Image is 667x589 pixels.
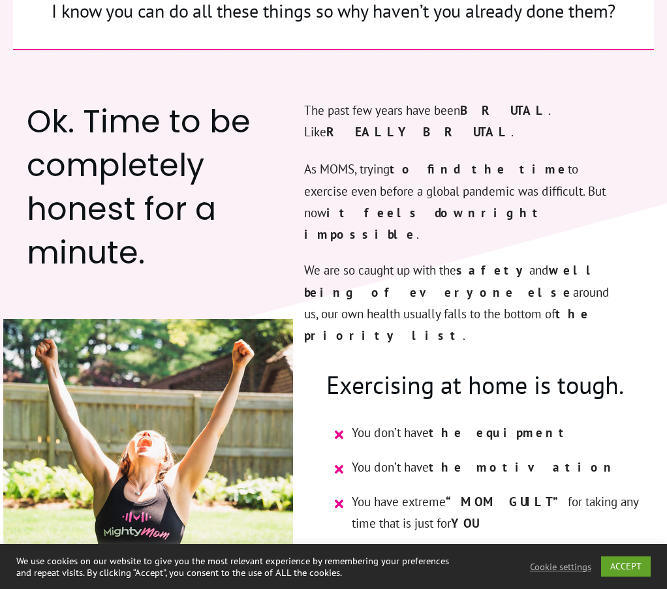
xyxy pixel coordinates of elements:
[16,555,460,579] div: We use cookies on our website to give you the most relevant experience by remembering your prefer...
[304,100,653,158] p: The past few years have been . Like .
[429,425,571,440] b: the equipment
[390,161,568,177] strong: to find the time
[304,159,621,260] p: As MOMS, trying to exercise even before a global pandemic was difficult. But now .
[451,515,478,531] b: YOU
[352,422,571,444] span: You don’t have
[304,262,599,299] strong: well being of everyone else
[530,561,591,573] a: Cookie settings
[429,459,617,475] b: the motivation
[304,260,621,361] p: We are so caught up with the and around us, our own health usually falls to the bottom of .
[304,205,545,242] strong: it feels downright impossible
[27,100,280,290] h2: Ok. Time to be completely honest for a minute.
[456,262,529,278] strong: safety
[326,367,653,402] h3: Exercising at home is tough.
[601,556,651,577] a: ACCEPT
[352,457,617,478] span: You don’t have
[446,494,568,509] b: “MOM GUILT”
[326,124,511,140] strong: REALLY BRUTAL
[352,491,653,535] span: You have extreme for taking any time that is just for
[460,102,548,118] strong: BRUTAL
